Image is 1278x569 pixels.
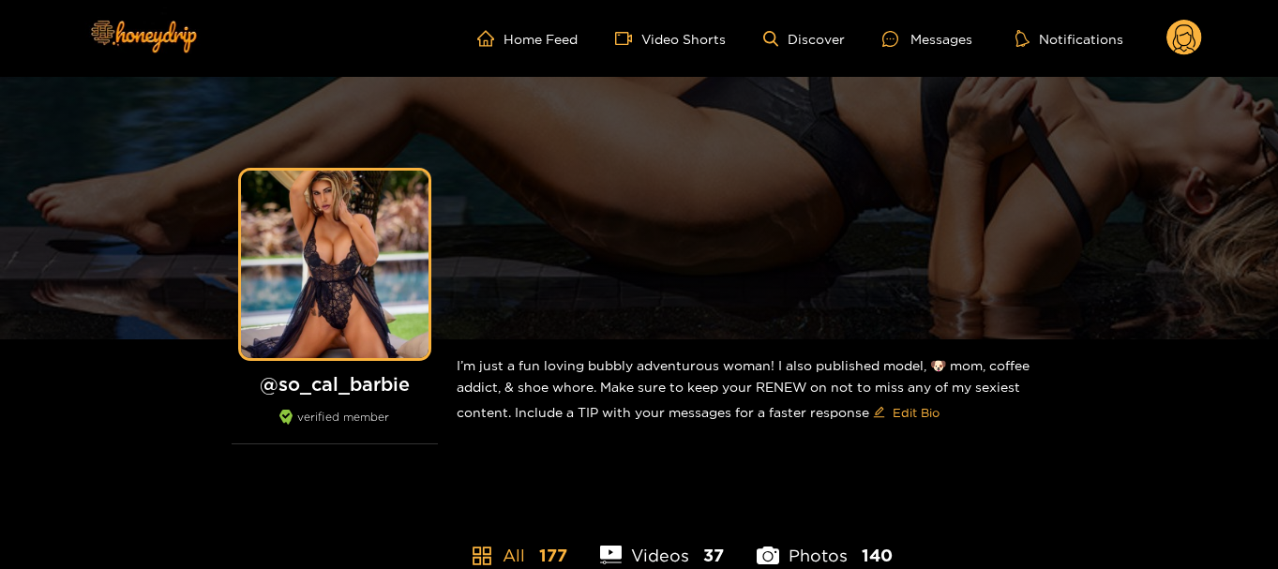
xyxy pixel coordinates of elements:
[615,30,726,47] a: Video Shorts
[873,406,885,420] span: edit
[1010,29,1129,48] button: Notifications
[893,403,940,422] span: Edit Bio
[232,410,438,444] div: verified member
[763,31,845,47] a: Discover
[539,544,567,567] span: 177
[232,372,438,396] h1: @ so_cal_barbie
[862,544,893,567] span: 140
[457,339,1066,442] div: I’m just a fun loving bubbly adventurous woman! I also published model, 🐶 mom, coffee addict, & s...
[615,30,641,47] span: video-camera
[471,545,493,567] span: appstore
[882,28,972,50] div: Messages
[703,544,724,567] span: 37
[477,30,578,47] a: Home Feed
[869,397,943,427] button: editEdit Bio
[477,30,504,47] span: home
